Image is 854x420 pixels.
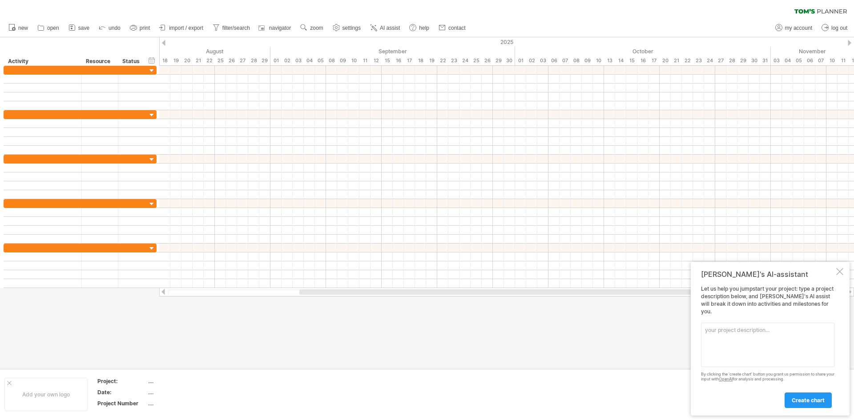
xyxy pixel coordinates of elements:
[793,56,804,65] div: Wednesday, 5 November 2025
[737,56,749,65] div: Wednesday, 29 October 2025
[257,22,294,34] a: navigator
[649,56,660,65] div: Friday, 17 October 2025
[47,25,59,31] span: open
[760,56,771,65] div: Friday, 31 October 2025
[515,56,526,65] div: Wednesday, 1 October 2025
[785,392,832,408] a: create chart
[269,25,291,31] span: navigator
[436,22,468,34] a: contact
[448,25,466,31] span: contact
[459,56,471,65] div: Wednesday, 24 September 2025
[815,56,826,65] div: Friday, 7 November 2025
[560,56,571,65] div: Tuesday, 7 October 2025
[792,397,825,404] span: create chart
[248,56,259,65] div: Thursday, 28 August 2025
[148,388,223,396] div: ....
[804,56,815,65] div: Thursday, 6 November 2025
[482,56,493,65] div: Friday, 26 September 2025
[259,56,270,65] div: Friday, 29 August 2025
[701,372,834,382] div: By clicking the 'create chart' button you grant us permission to share your input with for analys...
[193,56,204,65] div: Thursday, 21 August 2025
[78,25,89,31] span: save
[8,57,77,66] div: Activity
[682,56,693,65] div: Wednesday, 22 October 2025
[593,56,604,65] div: Friday, 10 October 2025
[270,56,282,65] div: Monday, 1 September 2025
[785,25,812,31] span: my account
[831,25,847,31] span: log out
[719,376,733,381] a: OpenAI
[437,56,448,65] div: Monday, 22 September 2025
[537,56,548,65] div: Friday, 3 October 2025
[701,285,834,408] div: Let us help you jumpstart your project: type a project description below, and [PERSON_NAME]'s AI ...
[701,270,834,279] div: [PERSON_NAME]'s AI-assistant
[282,56,293,65] div: Tuesday, 2 September 2025
[342,25,361,31] span: settings
[749,56,760,65] div: Thursday, 30 October 2025
[693,56,704,65] div: Thursday, 23 October 2025
[380,25,400,31] span: AI assist
[226,56,237,65] div: Tuesday, 26 August 2025
[448,56,459,65] div: Tuesday, 23 September 2025
[97,400,146,407] div: Project Number
[326,56,337,65] div: Monday, 8 September 2025
[215,56,226,65] div: Monday, 25 August 2025
[582,56,593,65] div: Thursday, 9 October 2025
[337,56,348,65] div: Tuesday, 9 September 2025
[293,56,304,65] div: Wednesday, 3 September 2025
[704,56,715,65] div: Friday, 24 October 2025
[97,388,146,396] div: Date:
[169,25,203,31] span: import / export
[304,56,315,65] div: Thursday, 4 September 2025
[181,56,193,65] div: Wednesday, 20 August 2025
[66,22,92,34] a: save
[419,25,429,31] span: help
[548,56,560,65] div: Monday, 6 October 2025
[6,22,31,34] a: new
[838,56,849,65] div: Tuesday, 11 November 2025
[298,22,326,34] a: zoom
[315,56,326,65] div: Friday, 5 September 2025
[222,25,250,31] span: filter/search
[604,56,615,65] div: Monday, 13 October 2025
[671,56,682,65] div: Tuesday, 21 October 2025
[109,25,121,31] span: undo
[404,56,415,65] div: Wednesday, 17 September 2025
[359,56,371,65] div: Thursday, 11 September 2025
[348,56,359,65] div: Wednesday, 10 September 2025
[86,57,113,66] div: Resource
[382,56,393,65] div: Monday, 15 September 2025
[660,56,671,65] div: Monday, 20 October 2025
[615,56,626,65] div: Tuesday, 14 October 2025
[330,22,363,34] a: settings
[122,57,142,66] div: Status
[415,56,426,65] div: Thursday, 18 September 2025
[626,56,637,65] div: Wednesday, 15 October 2025
[140,25,150,31] span: print
[159,56,170,65] div: Monday, 18 August 2025
[18,25,28,31] span: new
[773,22,815,34] a: my account
[371,56,382,65] div: Friday, 12 September 2025
[504,56,515,65] div: Tuesday, 30 September 2025
[526,56,537,65] div: Thursday, 2 October 2025
[97,377,146,385] div: Project:
[237,56,248,65] div: Wednesday, 27 August 2025
[571,56,582,65] div: Wednesday, 8 October 2025
[157,22,206,34] a: import / export
[471,56,482,65] div: Thursday, 25 September 2025
[826,56,838,65] div: Monday, 10 November 2025
[493,56,504,65] div: Monday, 29 September 2025
[270,47,515,56] div: September 2025
[407,22,432,34] a: help
[368,22,403,34] a: AI assist
[715,56,726,65] div: Monday, 27 October 2025
[148,377,223,385] div: ....
[819,22,850,34] a: log out
[637,56,649,65] div: Thursday, 16 October 2025
[771,56,782,65] div: Monday, 3 November 2025
[310,25,323,31] span: zoom
[726,56,737,65] div: Tuesday, 28 October 2025
[148,400,223,407] div: ....
[210,22,253,34] a: filter/search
